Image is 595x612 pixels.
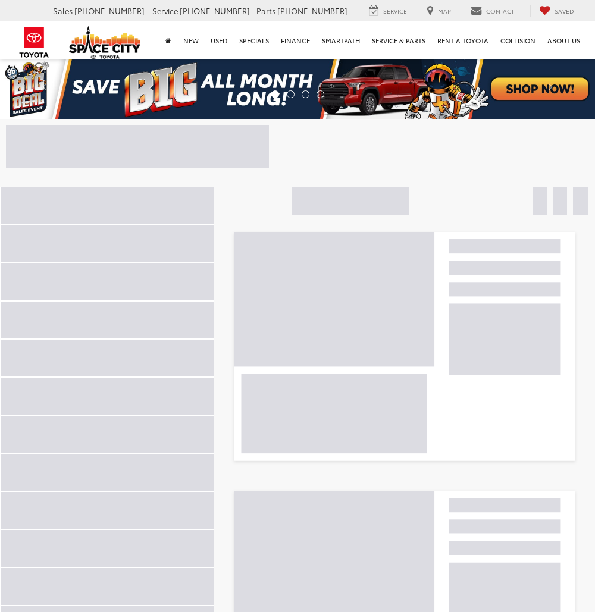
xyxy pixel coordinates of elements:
span: [PHONE_NUMBER] [180,5,250,16]
a: Used [205,21,233,59]
span: [PHONE_NUMBER] [277,5,347,16]
span: Contact [486,7,514,15]
a: Specials [233,21,275,59]
span: Service [383,7,407,15]
a: New [177,21,205,59]
span: Service [152,5,178,16]
span: Map [438,7,451,15]
img: Toyota [12,23,57,62]
span: Parts [256,5,275,16]
a: Map [418,5,460,17]
span: Sales [53,5,73,16]
a: Finance [275,21,316,59]
a: Home [159,21,177,59]
a: Service [360,5,416,17]
a: Service & Parts [366,21,431,59]
a: Collision [494,21,541,59]
a: My Saved Vehicles [530,5,583,17]
span: [PHONE_NUMBER] [74,5,145,16]
a: Rent a Toyota [431,21,494,59]
a: Contact [462,5,523,17]
img: Space City Toyota [69,26,140,59]
a: SmartPath [316,21,366,59]
span: Saved [555,7,574,15]
a: About Us [541,21,586,59]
